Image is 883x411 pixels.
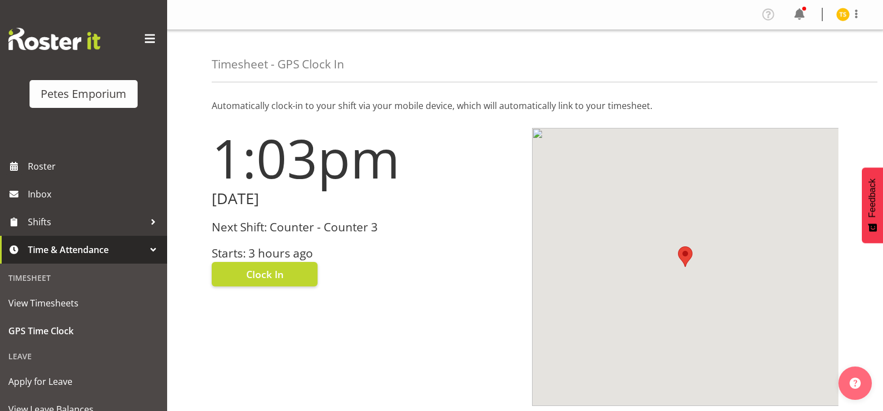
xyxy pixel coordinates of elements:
[3,289,164,317] a: View Timesheets
[850,378,861,389] img: help-xxl-2.png
[836,8,850,21] img: tamara-straker11292.jpg
[41,86,126,102] div: Petes Emporium
[212,221,519,234] h3: Next Shift: Counter - Counter 3
[3,266,164,289] div: Timesheet
[212,58,344,71] h4: Timesheet - GPS Clock In
[28,158,162,175] span: Roster
[3,368,164,395] a: Apply for Leave
[212,190,519,207] h2: [DATE]
[8,323,159,339] span: GPS Time Clock
[212,247,519,260] h3: Starts: 3 hours ago
[28,186,162,202] span: Inbox
[212,262,318,286] button: Clock In
[212,99,838,112] p: Automatically clock-in to your shift via your mobile device, which will automatically link to you...
[28,241,145,258] span: Time & Attendance
[212,128,519,188] h1: 1:03pm
[3,317,164,345] a: GPS Time Clock
[862,167,883,243] button: Feedback - Show survey
[3,345,164,368] div: Leave
[246,267,284,281] span: Clock In
[8,295,159,311] span: View Timesheets
[8,28,100,50] img: Rosterit website logo
[28,214,145,230] span: Shifts
[867,179,877,217] span: Feedback
[8,373,159,390] span: Apply for Leave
